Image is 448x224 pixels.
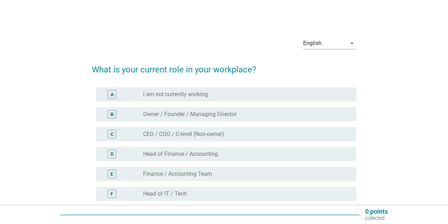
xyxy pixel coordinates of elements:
div: D [110,151,114,158]
label: CEO / COO / C-level (Non-owner) [143,131,224,138]
p: collected [365,215,388,221]
div: C [110,131,114,138]
i: arrow_drop_down [348,39,356,48]
label: Head of IT / Tech [143,190,187,197]
div: F [110,190,113,198]
div: E [110,170,113,178]
label: I am not currently working. [143,91,209,98]
p: 0 points [365,208,388,215]
label: Finance / Accounting Team [143,170,212,177]
div: B [110,111,114,118]
label: Owner / Founder / Managing Director [143,111,237,118]
h2: What is your current role in your workplace? [92,56,356,76]
label: Head of Finance / Accounting [143,151,218,158]
div: A [110,91,114,98]
div: English [303,40,322,47]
